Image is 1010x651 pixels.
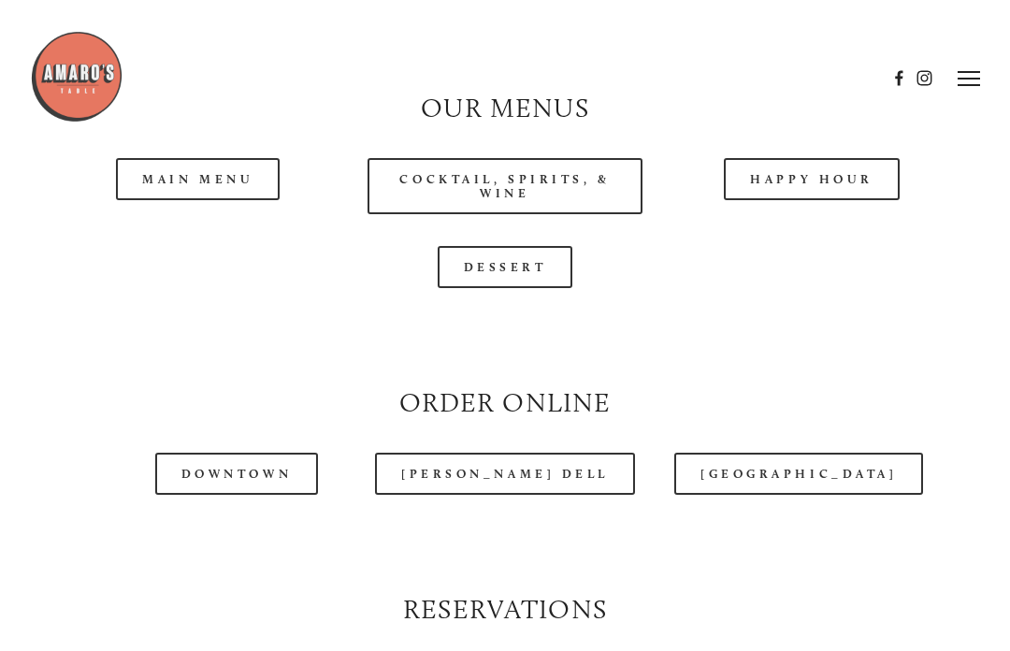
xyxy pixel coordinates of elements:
[30,30,123,123] img: Amaro's Table
[155,453,318,495] a: Downtown
[674,453,923,495] a: [GEOGRAPHIC_DATA]
[724,158,900,200] a: Happy Hour
[438,246,573,288] a: Dessert
[368,158,642,214] a: Cocktail, Spirits, & Wine
[375,453,635,495] a: [PERSON_NAME] Dell
[61,383,949,421] h2: Order Online
[61,590,949,628] h2: Reservations
[116,158,280,200] a: Main Menu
